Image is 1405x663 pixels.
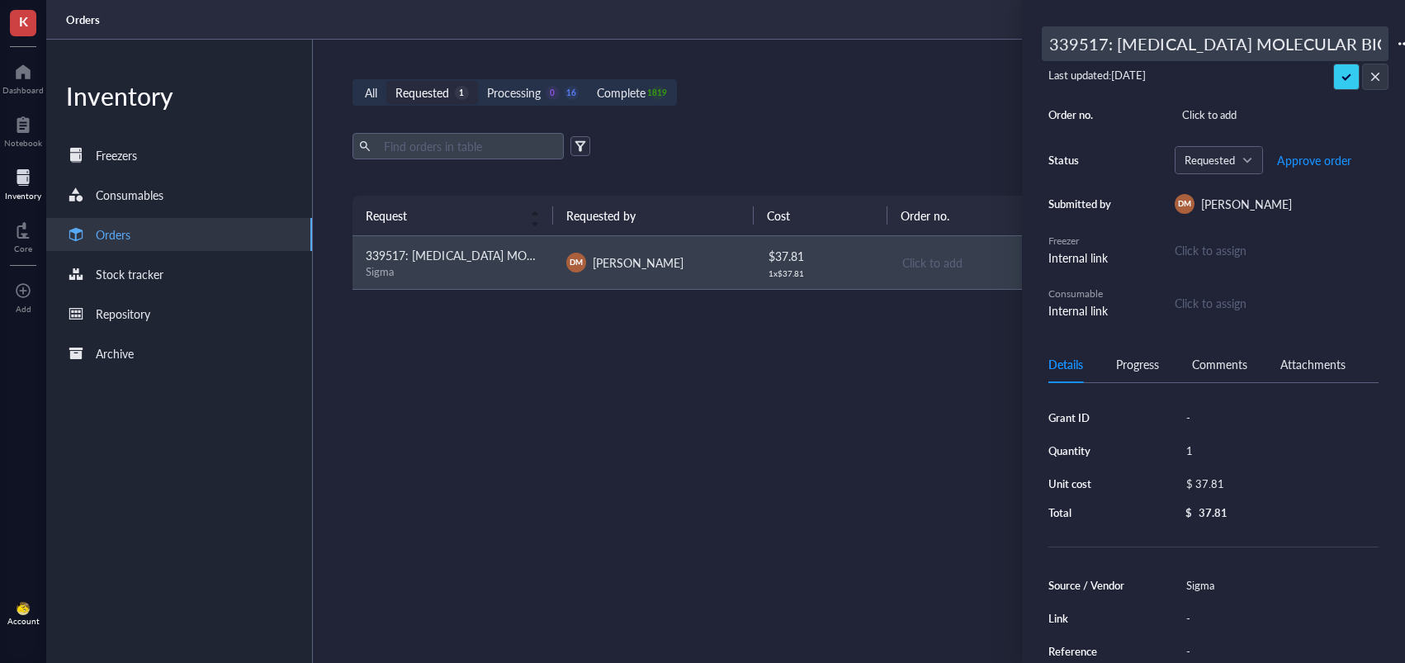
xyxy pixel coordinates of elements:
a: Consumables [46,178,312,211]
th: Requested by [553,196,754,235]
div: Consumable [1048,287,1114,301]
div: Consumables [96,186,163,204]
div: Source / Vendor [1048,578,1133,593]
a: Archive [46,337,312,370]
div: 16 [565,86,579,100]
div: Notebook [4,138,42,148]
th: Cost [754,196,887,235]
span: K [19,11,28,31]
div: Orders [96,225,130,244]
div: Repository [96,305,150,323]
div: Click to assign [1175,294,1247,312]
span: DM [1178,198,1191,210]
div: 37.81 [1199,505,1228,520]
div: Internal link [1048,301,1114,320]
div: 1 x $ 37.81 [769,268,874,278]
div: Add [16,304,31,314]
th: Request [352,196,553,235]
td: Click to add [887,236,1088,290]
div: Archive [96,344,134,362]
span: [PERSON_NAME] [1201,196,1292,212]
div: Submitted by [1048,197,1114,211]
div: - [1179,640,1379,663]
div: Comments [1192,355,1247,373]
div: Reference [1048,644,1133,659]
a: Stock tracker [46,258,312,291]
div: All [365,83,377,102]
span: Approve order [1277,154,1351,167]
a: Core [14,217,32,253]
div: Sigma [366,264,540,279]
a: Notebook [4,111,42,148]
a: Orders [46,218,312,251]
span: Requested [1185,153,1250,168]
div: segmented control [352,79,676,106]
a: Repository [46,297,312,330]
div: Complete [597,83,646,102]
div: Dashboard [2,85,44,95]
div: Freezer [1048,234,1114,249]
div: Stock tracker [96,265,163,283]
span: 339517: [MEDICAL_DATA] MOLECULAR BIOLOGY REAGENT [366,247,683,263]
div: 0 [546,86,560,100]
div: Quantity [1048,443,1133,458]
div: Progress [1116,355,1159,373]
div: Grant ID [1048,410,1133,425]
span: DM [570,256,583,268]
div: Core [14,244,32,253]
span: [PERSON_NAME] [593,254,684,271]
div: $ 37.81 [1179,472,1372,495]
a: Inventory [5,164,41,201]
th: Order no. [887,196,1088,235]
button: Approve order [1276,147,1352,173]
div: $ [1185,505,1192,520]
span: Request [366,206,520,225]
div: - [1179,406,1379,429]
div: Internal link [1048,249,1114,267]
div: Last updated: [DATE] [1048,68,1379,83]
div: Attachments [1280,355,1346,373]
div: 1819 [650,86,665,100]
div: Details [1048,355,1083,373]
div: Inventory [46,79,312,112]
div: Click to add [902,253,1075,272]
div: 1 [1179,439,1379,462]
div: Freezers [96,146,137,164]
div: Unit cost [1048,476,1133,491]
div: Order no. [1048,107,1114,122]
div: Click to assign [1175,241,1379,259]
div: Processing [487,83,541,102]
div: Link [1048,611,1133,626]
div: $ 37.81 [769,247,874,265]
input: Find orders in table [377,134,557,159]
a: Orders [66,12,103,27]
img: da48f3c6-a43e-4a2d-aade-5eac0d93827f.jpeg [17,602,30,615]
a: Freezers [46,139,312,172]
div: Status [1048,153,1114,168]
div: 1 [455,86,469,100]
div: Total [1048,505,1133,520]
div: Account [7,616,40,626]
a: Dashboard [2,59,44,95]
div: Requested [395,83,449,102]
div: Sigma [1179,574,1379,597]
div: Inventory [5,191,41,201]
div: Click to add [1175,103,1379,126]
div: - [1179,607,1379,630]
